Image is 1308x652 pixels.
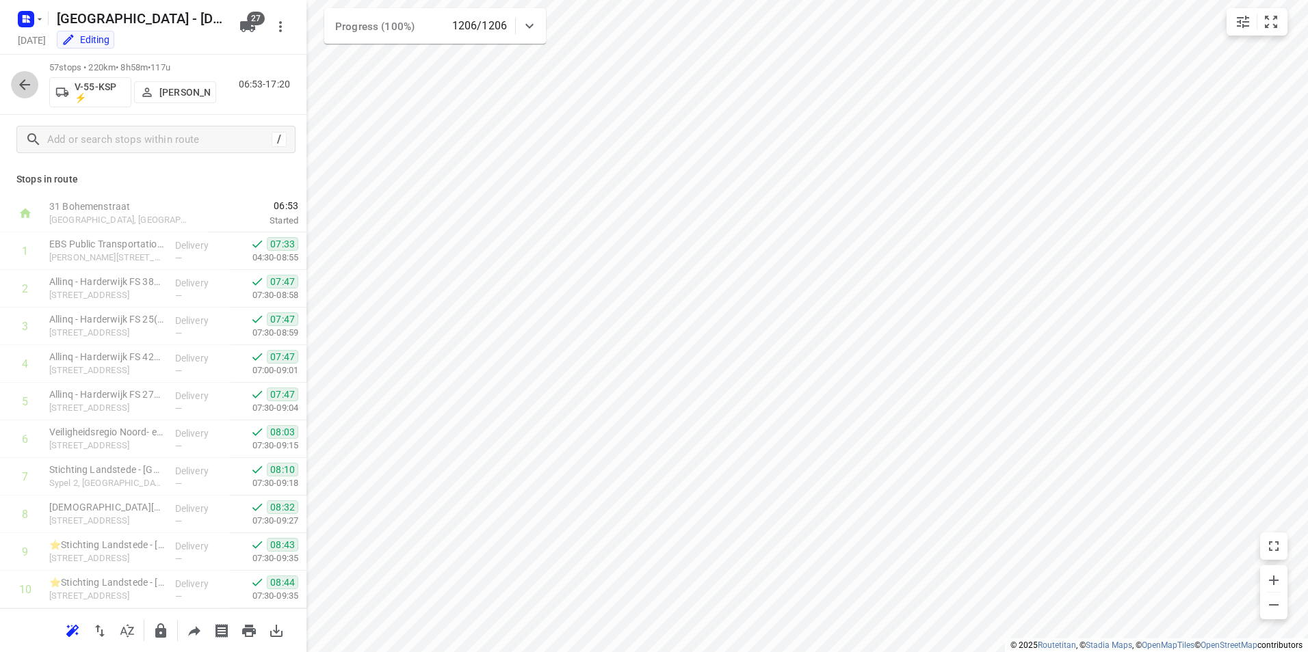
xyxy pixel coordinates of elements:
span: 07:33 [267,237,298,251]
p: Delivery [175,239,226,252]
span: • [148,62,151,72]
div: 6 [22,433,28,446]
div: 1 [22,245,28,258]
span: 117u [151,62,170,72]
p: Allinq - Harderwijk FS 38/40(Receptie Allinq) [49,275,164,288]
svg: Done [250,275,264,288]
button: V-55-KSP ⚡ [49,77,131,107]
span: Download route [263,623,290,636]
span: — [175,478,182,489]
span: 07:47 [267,275,298,288]
p: 07:30-08:59 [231,326,298,340]
button: Fit zoom [1257,8,1285,36]
p: Stationslaan 26, Harderwijk [49,514,164,528]
p: 1206/1206 [452,18,507,34]
h5: Project date [12,32,51,48]
p: 07:30-09:04 [231,401,298,415]
span: Sort by time window [114,623,141,636]
p: 07:30-09:35 [231,589,298,603]
p: 07:30-09:35 [231,552,298,565]
p: 31 Bohemenstraat [49,200,192,213]
p: 07:30-09:15 [231,439,298,452]
span: 08:43 [267,538,298,552]
svg: Done [250,575,264,589]
p: [STREET_ADDRESS] [49,589,164,603]
span: 07:47 [267,350,298,364]
p: Maltezerlaan 1, Harderwijk [49,439,164,452]
p: Christelijk College Nassau Veluwe(M. Zijlstra) [49,500,164,514]
p: 04:30-08:55 [231,251,298,264]
p: 57 stops • 220km • 8h58m [49,62,216,74]
div: / [272,132,287,147]
p: ⭐Stichting Landstede - Harderwijk - Westeinde 31(Pieter van de Bunte) [49,575,164,589]
span: — [175,290,182,301]
li: © 2025 , © , © © contributors [1010,640,1303,650]
div: 2 [22,282,28,295]
span: 07:47 [267,312,298,326]
p: 07:30-08:58 [231,288,298,302]
p: Started [208,214,298,228]
div: 5 [22,395,28,408]
span: — [175,516,182,526]
button: Map settings [1229,8,1257,36]
p: 06:53-17:20 [239,77,296,92]
p: Van Leeuwenhoekstraat 9, Harderwijk [49,251,164,264]
p: ⭐Stichting Landstede - Harderwijk - Westeinde 33(Pieter van de Bunte) [49,538,164,552]
svg: Done [250,425,264,439]
span: — [175,554,182,564]
p: Allinq - Harderwijk FS 27/29(Receptie Allinq) [49,388,164,401]
p: [PERSON_NAME] [159,87,210,98]
p: V-55-KSP ⚡ [75,81,125,103]
span: 07:47 [267,388,298,401]
p: Delivery [175,464,226,478]
span: — [175,441,182,451]
span: Progress (100%) [335,21,415,33]
a: OpenStreetMap [1201,640,1257,650]
span: 08:44 [267,575,298,589]
p: Veiligheidsregio Noord- en Oost - Gelderland - Harderwijk(Carla) [49,425,164,439]
svg: Done [250,312,264,326]
p: Fahrenheitstraat 25, Harderwijk [49,326,164,340]
span: — [175,403,182,413]
svg: Done [250,500,264,514]
span: Reoptimize route [59,623,86,636]
p: Delivery [175,502,226,515]
span: 08:03 [267,425,298,439]
p: Allinq - Harderwijk FS 42/44(Receptie Allinq) [49,350,164,364]
div: small contained button group [1227,8,1287,36]
p: Fahrenheitstraat 38-40, Harderwijk [49,288,164,302]
p: 07:30-09:18 [231,476,298,490]
span: Share route [181,623,208,636]
p: EBS Public Transportation - Locatie Harderwijk(Ron van Haasteren) [49,237,164,251]
button: [PERSON_NAME] [134,81,216,103]
p: Delivery [175,351,226,365]
button: 27 [234,13,261,40]
p: Delivery [175,389,226,403]
span: — [175,328,182,338]
span: 08:10 [267,463,298,476]
svg: Done [250,350,264,364]
div: Editing [62,33,109,46]
svg: Done [250,463,264,476]
input: Add or search stops within route [47,129,272,150]
p: Fahrenheitstraat 27-29, Harderwijk [49,401,164,415]
p: Stichting Landstede - Harderwijk - Sypel(Henk van Essen) [49,463,164,476]
span: Print route [235,623,263,636]
svg: Done [250,538,264,552]
svg: Done [250,388,264,401]
span: — [175,591,182,601]
a: OpenMapTiles [1142,640,1194,650]
span: 27 [247,12,265,25]
p: Allinq - Harderwijk FS 25(Receptie Allinq) [49,312,164,326]
button: Lock route [147,617,174,644]
p: Stops in route [16,172,290,187]
h5: [GEOGRAPHIC_DATA] - [DATE] [51,8,228,29]
p: Delivery [175,276,226,290]
div: 8 [22,508,28,521]
span: — [175,253,182,263]
div: 7 [22,470,28,483]
span: Print shipping labels [208,623,235,636]
span: 08:32 [267,500,298,514]
p: Delivery [175,577,226,590]
span: Reverse route [86,623,114,636]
